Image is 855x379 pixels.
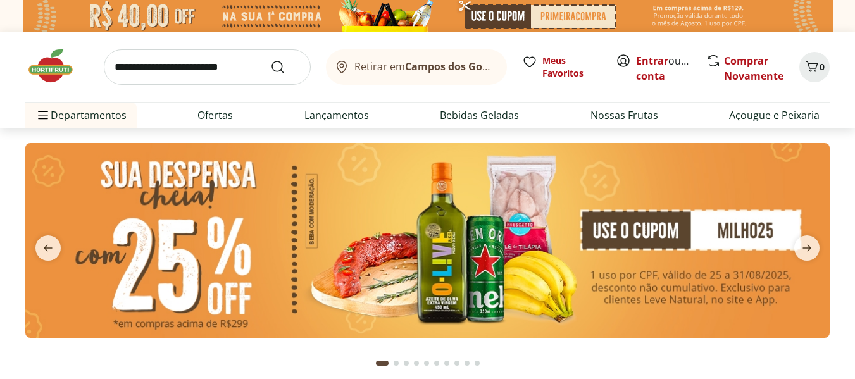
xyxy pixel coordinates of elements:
[25,143,830,338] img: cupom
[304,108,369,123] a: Lançamentos
[270,59,301,75] button: Submit Search
[542,54,601,80] span: Meus Favoritos
[354,61,494,72] span: Retirar em
[373,348,391,378] button: Current page from fs-carousel
[25,235,71,261] button: previous
[421,348,432,378] button: Go to page 5 from fs-carousel
[522,54,601,80] a: Meus Favoritos
[104,49,311,85] input: search
[35,100,51,130] button: Menu
[405,59,635,73] b: Campos dos Goytacazes/[GEOGRAPHIC_DATA]
[35,100,127,130] span: Departamentos
[462,348,472,378] button: Go to page 9 from fs-carousel
[401,348,411,378] button: Go to page 3 from fs-carousel
[452,348,462,378] button: Go to page 8 from fs-carousel
[391,348,401,378] button: Go to page 2 from fs-carousel
[442,348,452,378] button: Go to page 7 from fs-carousel
[784,235,830,261] button: next
[25,47,89,85] img: Hortifruti
[440,108,519,123] a: Bebidas Geladas
[724,54,783,83] a: Comprar Novamente
[799,52,830,82] button: Carrinho
[590,108,658,123] a: Nossas Frutas
[326,49,507,85] button: Retirar emCampos dos Goytacazes/[GEOGRAPHIC_DATA]
[820,61,825,73] span: 0
[636,53,692,84] span: ou
[636,54,706,83] a: Criar conta
[411,348,421,378] button: Go to page 4 from fs-carousel
[432,348,442,378] button: Go to page 6 from fs-carousel
[472,348,482,378] button: Go to page 10 from fs-carousel
[729,108,820,123] a: Açougue e Peixaria
[197,108,233,123] a: Ofertas
[636,54,668,68] a: Entrar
